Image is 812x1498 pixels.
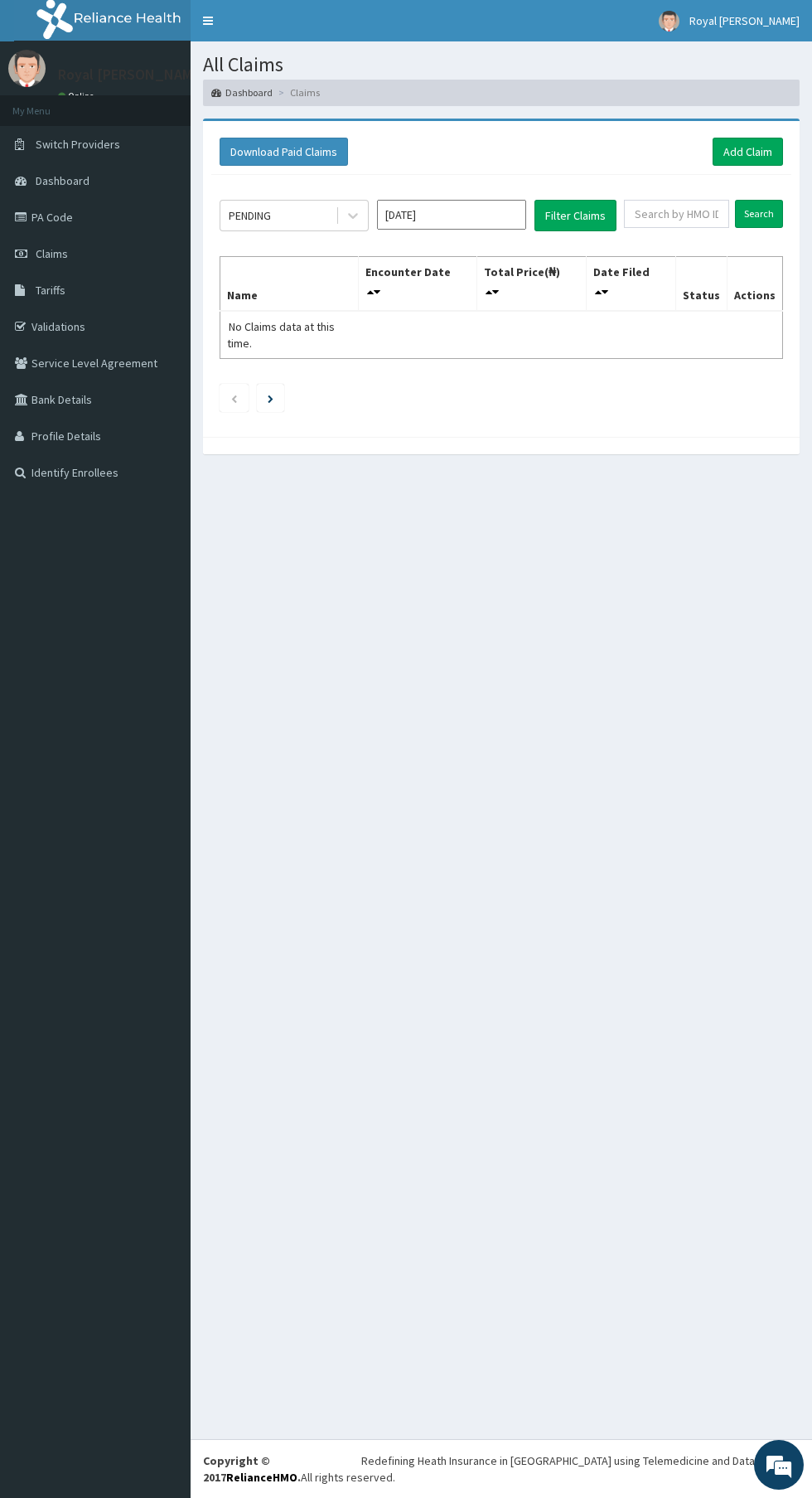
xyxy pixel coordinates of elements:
[361,1452,800,1469] div: Redefining Heath Insurance in [GEOGRAPHIC_DATA] using Telemedicine and Data Science!
[586,256,675,311] th: Date Filed
[220,138,348,166] button: Download Paid Claims
[226,1470,297,1485] a: RelianceHMO
[36,283,65,298] span: Tariffs
[659,11,679,32] img: User Image
[8,50,46,87] img: User Image
[476,256,586,311] th: Total Price(₦)
[211,85,273,99] a: Dashboard
[58,90,98,102] a: Online
[203,54,800,75] h1: All Claims
[36,246,68,261] span: Claims
[358,256,476,311] th: Encounter Date
[274,85,320,99] li: Claims
[268,390,273,405] a: Next page
[36,137,120,152] span: Switch Providers
[230,390,238,405] a: Previous page
[36,173,89,188] span: Dashboard
[58,67,205,82] p: Royal [PERSON_NAME]
[203,1453,301,1485] strong: Copyright © 2017 .
[191,1439,812,1498] footer: All rights reserved.
[713,138,783,166] a: Add Claim
[675,256,727,311] th: Status
[735,200,783,228] input: Search
[227,319,335,351] span: No Claims data at this time.
[727,256,782,311] th: Actions
[689,13,800,28] span: Royal [PERSON_NAME]
[229,207,271,224] div: PENDING
[534,200,616,231] button: Filter Claims
[220,256,359,311] th: Name
[624,200,729,228] input: Search by HMO ID
[377,200,526,230] input: Select Month and Year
